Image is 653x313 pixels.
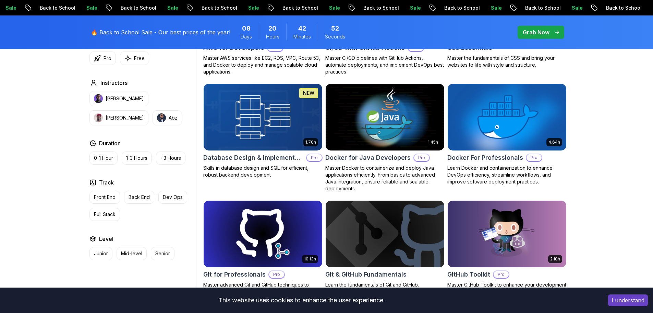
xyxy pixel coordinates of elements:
button: Front End [89,191,120,204]
button: Junior [89,247,112,260]
a: Docker For Professionals card4.64hDocker For ProfessionalsProLearn Docker and containerization to... [447,83,567,185]
img: instructor img [157,113,166,122]
button: +3 Hours [156,152,185,165]
h2: Docker for Java Developers [325,153,411,163]
p: Sale [8,4,30,11]
p: Back to School [528,4,574,11]
button: Pro [89,52,116,65]
p: 1-3 Hours [126,155,147,161]
p: Back to School [447,4,493,11]
p: Sale [170,4,192,11]
span: 42 Minutes [298,24,306,33]
button: instructor img[PERSON_NAME] [89,91,148,106]
p: Pro [527,154,542,161]
a: Git & GitHub Fundamentals cardGit & GitHub FundamentalsLearn the fundamentals of Git and GitHub. [325,200,445,288]
img: GitHub Toolkit card [448,201,566,267]
p: NEW [303,90,314,97]
h2: Git for Professionals [203,270,266,279]
p: Master AWS services like EC2, RDS, VPC, Route 53, and Docker to deploy and manage scalable cloud ... [203,55,323,75]
p: 0-1 Hour [94,155,113,161]
p: Senior [155,250,170,257]
button: Full Stack [89,208,120,221]
p: Master Docker to containerize and deploy Java applications efficiently. From basics to advanced J... [325,165,445,192]
p: Abz [169,114,178,121]
a: GitHub Toolkit card2.10hGitHub ToolkitProMaster GitHub Toolkit to enhance your development workfl... [447,200,567,295]
p: Junior [94,250,108,257]
p: Sale [89,4,111,11]
h2: Git & GitHub Fundamentals [325,270,407,279]
p: Grab Now [523,28,549,36]
button: 1-3 Hours [122,152,152,165]
p: Skills in database design and SQL for efficient, robust backend development [203,165,323,178]
img: Docker For Professionals card [448,84,566,150]
h2: Instructors [100,79,128,87]
span: Days [241,33,252,40]
h2: Database Design & Implementation [203,153,303,163]
p: Sale [574,4,596,11]
p: Front End [94,194,116,201]
p: Dev Ops [163,194,183,201]
p: 1.45h [428,139,438,145]
h2: Docker For Professionals [447,153,523,163]
a: Database Design & Implementation card1.70hNEWDatabase Design & ImplementationProSkills in databas... [203,83,323,178]
p: Pro [494,271,509,278]
p: [PERSON_NAME] [106,114,144,121]
img: Docker for Java Developers card [326,84,444,150]
p: Pro [269,271,284,278]
p: Full Stack [94,211,116,218]
p: Pro [414,154,429,161]
p: Learn Docker and containerization to enhance DevOps efficiency, streamline workflows, and improve... [447,165,567,185]
p: Back to School [204,4,251,11]
p: Pro [307,154,322,161]
p: Back to School [42,4,89,11]
p: Master the fundamentals of CSS and bring your websites to life with style and structure. [447,55,567,68]
span: 8 Days [242,24,251,33]
img: Git & GitHub Fundamentals card [326,201,444,267]
img: instructor img [94,113,103,122]
p: 1.70h [305,139,316,145]
button: Free [120,52,149,65]
button: instructor img[PERSON_NAME] [89,110,148,125]
h2: Level [99,235,113,243]
h2: Duration [99,139,121,147]
p: Free [134,55,145,62]
button: 0-1 Hour [89,152,118,165]
p: Pro [104,55,111,62]
button: Back End [124,191,154,204]
p: Back to School [123,4,170,11]
p: +3 Hours [160,155,181,161]
p: 4.64h [548,139,560,145]
button: Senior [151,247,174,260]
img: Database Design & Implementation card [204,84,322,150]
span: 20 Hours [268,24,277,33]
div: This website uses cookies to enhance the user experience. [5,293,598,308]
button: Mid-level [117,247,147,260]
p: Sale [251,4,273,11]
p: 10.13h [304,256,316,262]
p: 2.10h [550,256,560,262]
a: Docker for Java Developers card1.45hDocker for Java DevelopersProMaster Docker to containerize an... [325,83,445,192]
p: [PERSON_NAME] [106,95,144,102]
h2: GitHub Toolkit [447,270,490,279]
button: Accept cookies [608,294,648,306]
p: Master CI/CD pipelines with GitHub Actions, automate deployments, and implement DevOps best pract... [325,55,445,75]
span: Hours [266,33,279,40]
p: Back End [129,194,150,201]
p: Master GitHub Toolkit to enhance your development workflow and collaboration efficiency. [447,281,567,295]
p: Back to School [366,4,412,11]
a: Git for Professionals card10.13hGit for ProfessionalsProMaster advanced Git and GitHub techniques... [203,200,323,302]
span: Seconds [325,33,345,40]
span: Minutes [293,33,311,40]
p: Master advanced Git and GitHub techniques to optimize your development workflow and collaboration... [203,281,323,302]
img: Git for Professionals card [204,201,322,267]
h2: Track [99,178,114,187]
p: Back to School [285,4,331,11]
p: Learn the fundamentals of Git and GitHub. [325,281,445,288]
p: Sale [412,4,434,11]
p: Sale [493,4,515,11]
p: 🔥 Back to School Sale - Our best prices of the year! [91,28,230,36]
img: instructor img [94,94,103,103]
span: 52 Seconds [331,24,339,33]
button: Dev Ops [158,191,187,204]
p: Mid-level [121,250,142,257]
